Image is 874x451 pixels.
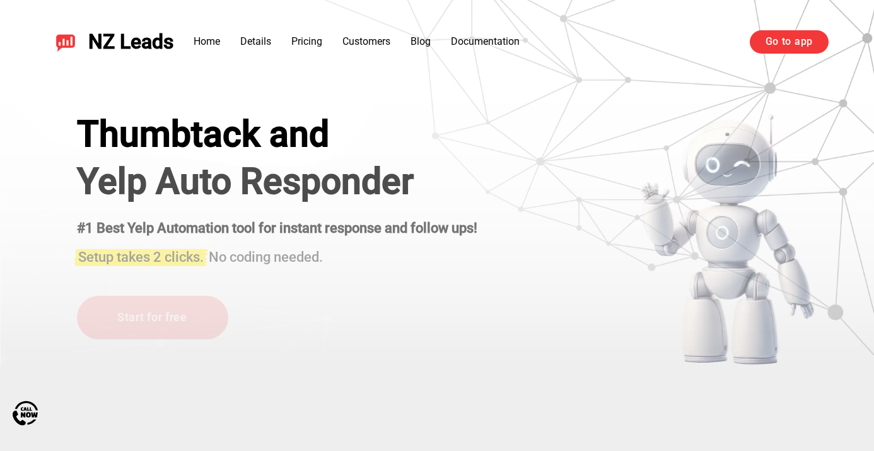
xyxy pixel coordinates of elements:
[451,35,520,47] a: Documentation
[78,249,204,265] span: Setup takes 2 clicks.
[77,114,477,155] div: Thumbtack and
[291,35,322,47] a: Pricing
[639,114,815,366] img: yelp bot
[411,35,431,47] a: Blog
[77,242,477,267] h3: No coding needed.
[55,32,76,52] img: NZ Leads logo
[77,220,477,236] strong: #1 Best Yelp Automation tool for instant response and follow ups!
[194,35,220,47] a: Home
[13,401,38,426] img: Call Now
[342,35,390,47] a: Customers
[88,30,173,54] span: NZ Leads
[77,161,477,202] h1: Yelp Auto Responder
[750,30,829,53] a: Go to app
[240,35,271,47] a: Details
[77,296,228,339] a: Start for free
